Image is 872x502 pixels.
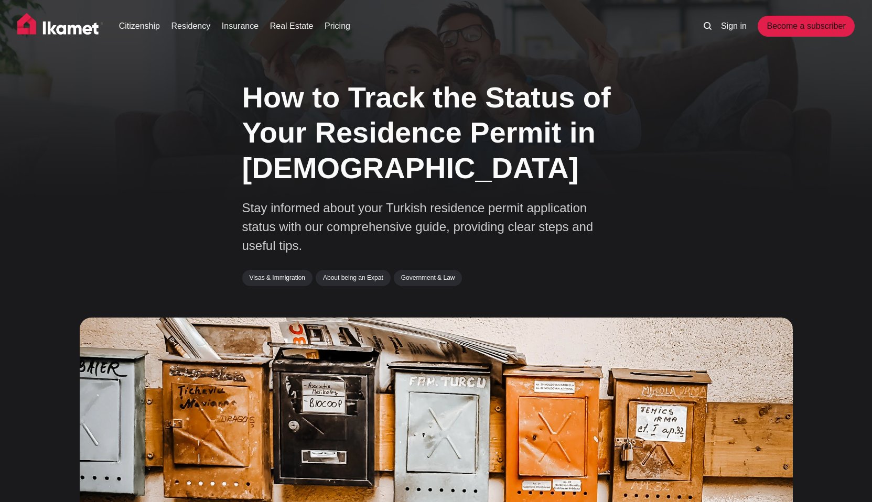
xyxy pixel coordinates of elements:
a: Residency [171,20,211,32]
a: Become a subscriber [758,16,854,37]
a: Sign in [721,20,747,32]
a: Pricing [325,20,350,32]
a: Citizenship [119,20,160,32]
img: Ikamet home [17,13,103,39]
a: Real Estate [270,20,314,32]
a: About being an Expat [316,270,391,286]
h1: How to Track the Status of Your Residence Permit in [DEMOGRAPHIC_DATA] [242,80,630,185]
a: Visas & Immigration [242,270,313,286]
a: Government & Law [394,270,462,286]
a: Insurance [222,20,259,32]
p: Stay informed about your Turkish residence permit application status with our comprehensive guide... [242,199,609,255]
